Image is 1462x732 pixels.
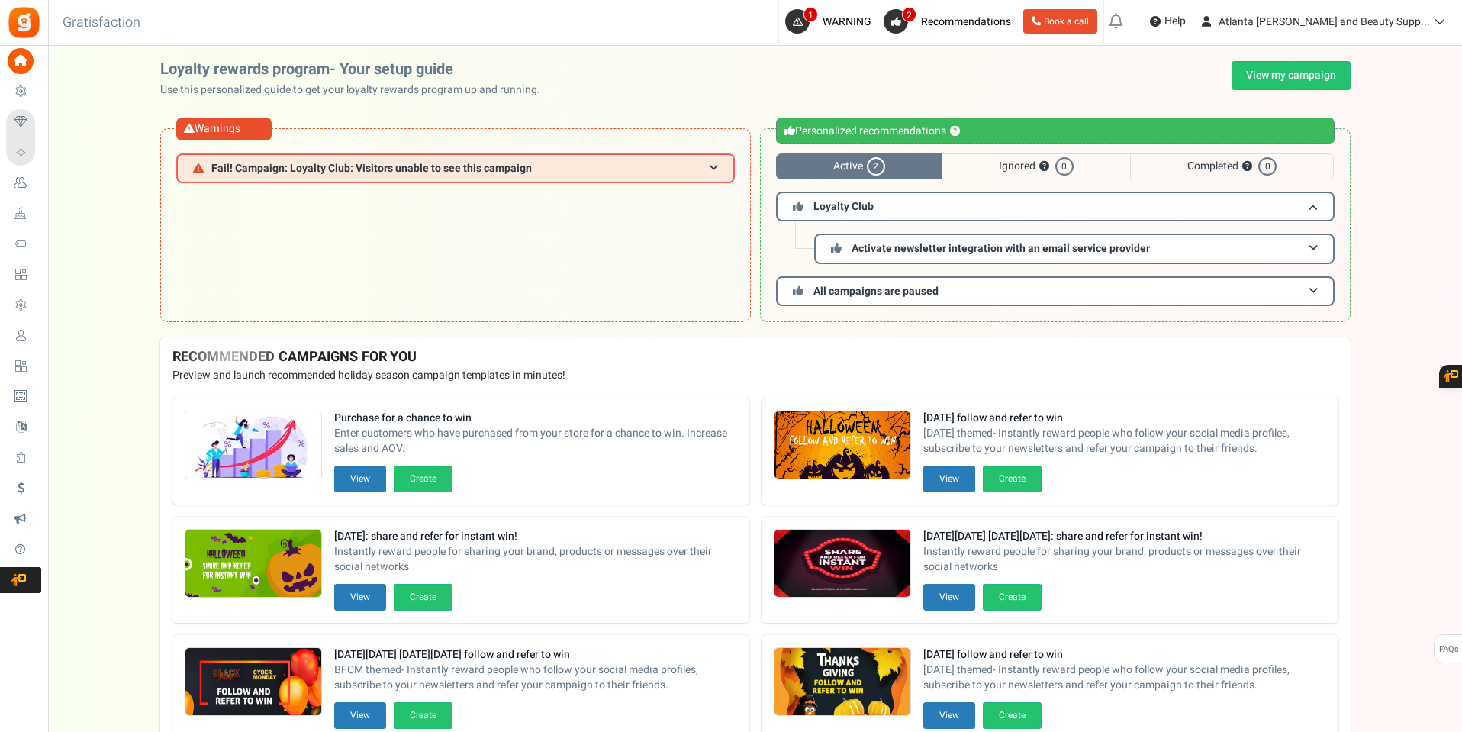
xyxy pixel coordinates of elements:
span: Atlanta [PERSON_NAME] and Beauty Supp... [1219,14,1430,30]
span: FAQs [1438,635,1459,664]
p: Preview and launch recommended holiday season campaign templates in minutes! [172,368,1338,383]
span: All campaigns are paused [813,283,939,299]
button: View [923,584,975,611]
span: Active [776,153,942,179]
button: Create [394,702,452,729]
strong: [DATE][DATE] [DATE][DATE]: share and refer for instant win! [923,529,1326,544]
button: ? [1242,162,1252,172]
div: Personalized recommendations [776,118,1335,144]
span: Enter customers who have purchased from your store for a chance to win. Increase sales and AOV. [334,426,737,456]
span: 0 [1055,157,1074,176]
span: [DATE] themed- Instantly reward people who follow your social media profiles, subscribe to your n... [923,426,1326,456]
strong: Purchase for a chance to win [334,411,737,426]
span: 0 [1258,157,1277,176]
button: View [334,702,386,729]
span: Ignored [942,153,1130,179]
img: Recommended Campaigns [774,648,910,717]
button: Create [983,702,1042,729]
button: View [923,466,975,492]
strong: [DATE] follow and refer to win [923,411,1326,426]
a: 2 Recommendations [884,9,1017,34]
h4: RECOMMENDED CAMPAIGNS FOR YOU [172,350,1338,365]
a: View my campaign [1232,61,1351,90]
span: Completed [1130,153,1334,179]
strong: [DATE] follow and refer to win [923,647,1326,663]
span: Instantly reward people for sharing your brand, products or messages over their social networks [923,544,1326,575]
button: Create [394,584,452,611]
h3: Gratisfaction [46,8,157,38]
span: [DATE] themed- Instantly reward people who follow your social media profiles, subscribe to your n... [923,663,1326,693]
span: Fail! Campaign: Loyalty Club: Visitors unable to see this campaign [211,163,532,174]
p: Use this personalized guide to get your loyalty rewards program up and running. [160,82,552,98]
a: 1 WARNING [785,9,878,34]
span: 1 [803,7,818,22]
button: View [334,584,386,611]
button: ? [1039,162,1049,172]
a: Help [1144,9,1192,34]
span: Activate newsletter integration with an email service provider [852,240,1150,256]
div: Warnings [176,118,272,140]
a: Book a call [1023,9,1097,34]
img: Recommended Campaigns [185,648,321,717]
span: Instantly reward people for sharing your brand, products or messages over their social networks [334,544,737,575]
img: Recommended Campaigns [185,411,321,480]
img: Recommended Campaigns [774,411,910,480]
button: Create [983,466,1042,492]
button: View [334,466,386,492]
span: 2 [902,7,916,22]
span: BFCM themed- Instantly reward people who follow your social media profiles, subscribe to your new... [334,663,737,693]
img: Recommended Campaigns [185,530,321,598]
img: Recommended Campaigns [774,530,910,598]
span: Loyalty Club [813,198,874,214]
span: 2 [867,157,885,176]
button: View [923,702,975,729]
span: Recommendations [921,14,1011,30]
span: WARNING [823,14,871,30]
button: ? [950,127,960,137]
button: Create [394,466,452,492]
strong: [DATE]: share and refer for instant win! [334,529,737,544]
span: Help [1161,14,1186,29]
h2: Loyalty rewards program- Your setup guide [160,61,552,78]
strong: [DATE][DATE] [DATE][DATE] follow and refer to win [334,647,737,663]
button: Create [983,584,1042,611]
img: Gratisfaction [7,5,41,40]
